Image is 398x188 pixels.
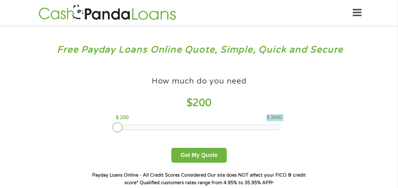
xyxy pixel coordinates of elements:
h3: Free Payday Loans Online Quote, Simple, Quick and Secure [18,44,380,56]
p: $ 200 [116,114,129,121]
h4: How much do you need [152,76,247,86]
img: GetLoanNow Logo [37,4,178,22]
span: 200 [193,97,212,109]
p: $ 3000 [267,114,282,121]
strong: Payday Loans Online - All Credit Scores Considered [92,172,206,178]
strong: Our site does NOT affect your FICO ® credit score* [124,172,306,185]
h4: $ [116,97,282,110]
button: Get My Quote [171,148,227,163]
strong: Qualified customers rates range from 4.95% to 35.95% APR¹ [140,180,274,185]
